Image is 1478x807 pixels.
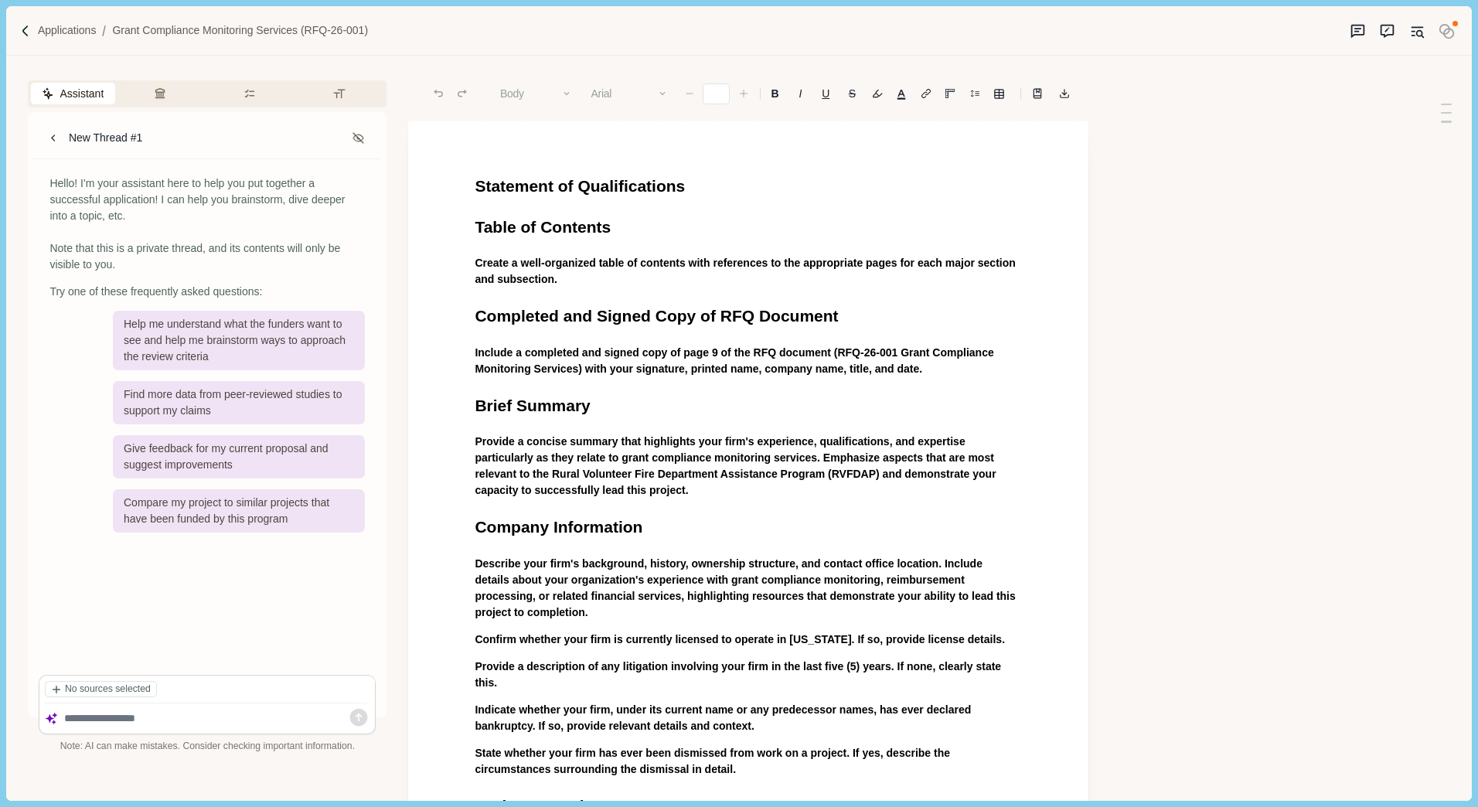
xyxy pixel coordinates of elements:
[475,703,974,732] span: Indicate whether your firm, under its current name or any predecessor names, has ever declared ba...
[69,130,142,146] div: New Thread #1
[475,397,590,414] span: Brief Summary
[475,346,996,375] span: Include a completed and signed copy of page 9 of the RFQ document (RFQ-26-001 Grant Compliance Mo...
[763,83,787,104] button: B
[113,311,365,370] div: Help me understand what the funders want to see and help me brainstorm ways to approach the revie...
[96,24,112,38] img: Forward slash icon
[475,633,1005,645] span: Confirm whether your firm is currently licensed to operate in [US_STATE]. If so, provide license ...
[475,257,1018,285] span: Create a well-organized table of contents with references to the appropriate pages for each major...
[475,747,953,775] span: State whether your firm has ever been dismissed from work on a project. If yes, describe the circ...
[814,83,838,104] button: U
[39,740,376,754] div: Note: AI can make mistakes. Consider checking important information.
[113,435,365,478] div: Give feedback for my current proposal and suggest improvements
[112,22,368,39] a: Grant Compliance Monitoring Services (RFQ-26-001)
[771,88,779,99] b: B
[49,284,365,300] div: Try one of these frequently asked questions:
[840,83,863,104] button: S
[475,218,611,236] span: Table of Contents
[45,681,157,697] button: No sources selected
[849,88,856,99] s: S
[49,175,365,273] div: Hello! I'm your assistant here to help you put together a successful application! I can help you ...
[475,435,999,496] span: Provide a concise summary that highlights your firm's experience, qualifications, and expertise p...
[939,83,961,104] button: Adjust margins
[475,307,838,325] span: Completed and Signed Copy of RFQ Document
[1054,83,1075,104] button: Export to docx
[733,83,754,104] button: Increase font size
[822,88,829,99] u: U
[799,88,802,99] i: I
[915,83,937,104] button: Line height
[65,683,151,696] span: No sources selected
[789,83,811,104] button: I
[19,24,32,38] img: Forward slash icon
[475,518,642,536] span: Company Information
[988,83,1010,104] button: Line height
[475,557,1018,618] span: Describe your firm's background, history, ownership structure, and contact office location. Inclu...
[38,22,97,39] a: Applications
[427,83,449,104] button: Undo
[964,83,986,104] button: Line height
[583,83,676,104] button: Arial
[475,177,685,195] span: Statement of Qualifications
[1027,83,1048,104] button: Line height
[113,381,365,424] div: Find more data from peer-reviewed studies to support my claims
[113,489,365,533] div: Compare my project to similar projects that have been funded by this program
[679,83,700,104] button: Decrease font size
[60,86,104,102] span: Assistant
[492,83,581,104] button: Body
[475,660,1004,689] span: Provide a description of any litigation involving your firm in the last five (5) years. If none, ...
[451,83,473,104] button: Redo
